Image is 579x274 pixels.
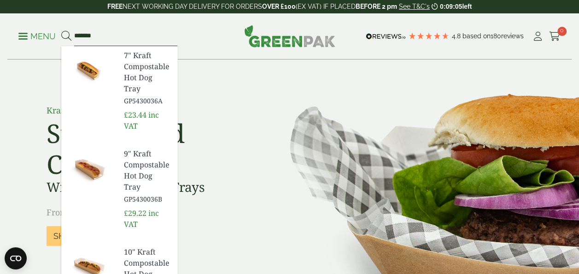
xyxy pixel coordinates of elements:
[124,50,170,106] a: 7" Kraft Compostable Hot Dog Tray GP5430036A
[47,104,254,117] p: Kraft Burger Tray
[408,32,450,40] div: 4.78 Stars
[47,118,254,179] h2: Street Food Classics
[262,3,296,10] strong: OVER £100
[549,32,561,41] i: Cart
[501,32,524,40] span: reviews
[557,27,567,36] span: 0
[462,32,491,40] span: Based on
[47,179,254,195] h3: Wide Range of Food Trays
[124,96,170,106] span: GP5430036A
[18,31,56,40] a: Menu
[5,247,27,269] button: Open CMP widget
[53,231,100,241] span: Shop Now
[452,32,462,40] span: 4.8
[107,3,123,10] strong: FREE
[366,33,406,40] img: REVIEWS.io
[47,207,95,218] span: From £23.05
[462,3,472,10] span: left
[124,148,170,192] span: 9" Kraft Compostable Hot Dog Tray
[124,208,159,229] span: inc VAT
[532,32,544,41] i: My Account
[124,110,159,131] span: inc VAT
[18,31,56,42] p: Menu
[124,208,146,218] span: £29.22
[356,3,397,10] strong: BEFORE 2 pm
[61,144,117,189] img: GP5430036B
[399,3,430,10] a: See T&C's
[440,3,462,10] span: 0:09:05
[124,110,146,120] span: £23.44
[47,226,117,246] a: Shop Now
[491,32,501,40] span: 180
[124,194,170,204] span: GP5430036B
[549,30,561,43] a: 0
[61,46,117,90] img: GP5430036A
[244,25,335,47] img: GreenPak Supplies
[124,50,170,94] span: 7" Kraft Compostable Hot Dog Tray
[124,148,170,204] a: 9" Kraft Compostable Hot Dog Tray GP5430036B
